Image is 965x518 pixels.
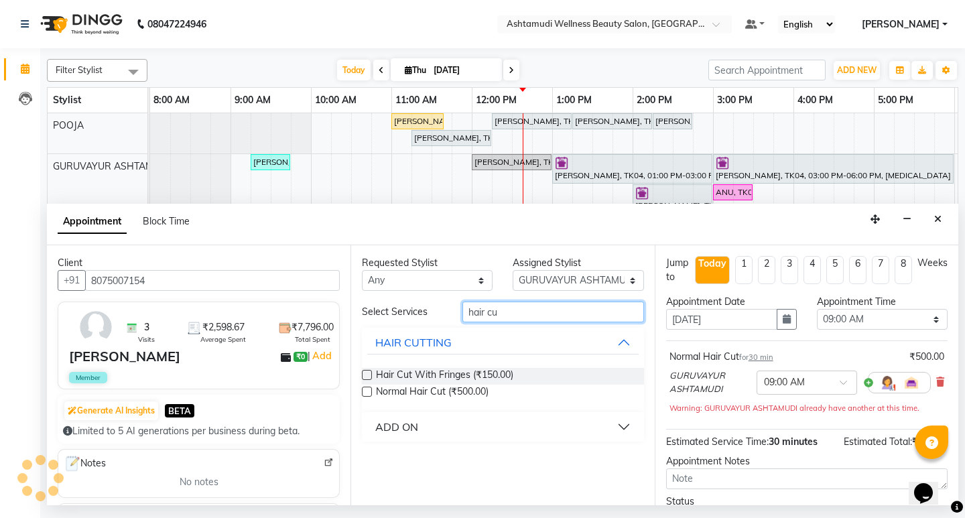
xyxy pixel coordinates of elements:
span: No notes [180,475,218,489]
span: POOJA [53,119,84,131]
input: 2025-09-04 [430,60,497,80]
span: ADD NEW [837,65,877,75]
span: [PERSON_NAME] [862,17,940,31]
div: Appointment Notes [666,454,948,468]
button: +91 [58,270,86,291]
div: HAIR CUTTING [375,334,452,350]
span: Filter Stylist [56,64,103,75]
a: 10:00 AM [312,90,360,110]
div: [PERSON_NAME] [69,346,180,367]
div: ₹500.00 [909,350,944,364]
img: logo [34,5,126,43]
span: Appointment [58,210,127,234]
span: ₹7,796.00 [292,320,334,334]
span: Stylist [53,94,81,106]
div: Jump to [666,256,690,284]
a: 8:00 AM [150,90,193,110]
span: Thu [401,65,430,75]
li: 4 [803,256,821,284]
span: Total Spent [295,334,330,344]
a: Add [310,348,334,364]
div: Weeks [917,256,948,270]
span: ₹500.00 [912,436,948,448]
a: 2:00 PM [633,90,675,110]
span: Normal Hair Cut (₹500.00) [376,385,489,401]
li: 7 [872,256,889,284]
div: Appointment Date [666,295,797,309]
button: HAIR CUTTING [367,330,638,354]
span: 30 minutes [769,436,818,448]
input: Search by Name/Mobile/Email/Code [85,270,340,291]
div: [PERSON_NAME], TK01, 12:15 PM-01:15 PM, Aroma Manicure [493,115,570,127]
div: Status [666,495,797,509]
span: Visits [138,334,155,344]
a: 4:00 PM [794,90,836,110]
span: Estimated Service Time: [666,436,769,448]
div: [PERSON_NAME], TK01, 11:15 AM-12:15 PM, Aroma Pedicure [413,132,490,144]
span: Today [337,60,371,80]
b: 08047224946 [147,5,206,43]
li: 5 [826,256,844,284]
span: Hair Cut With Fringes (₹150.00) [376,368,513,385]
div: Assigned Stylist [513,256,643,270]
div: [PERSON_NAME], TK04, 01:00 PM-03:00 PM, Full Body Waxing [554,156,711,182]
li: 6 [849,256,866,284]
img: avatar [76,308,115,346]
span: GURUVAYUR ASHTAMUDI [53,160,170,172]
div: Today [698,257,726,271]
a: 1:00 PM [553,90,595,110]
img: Interior.png [903,375,919,391]
input: Search by service name [462,302,643,322]
span: GURUVAYUR ASHTAMUDI [669,369,751,395]
div: ADD ON [375,419,418,435]
div: Requested Stylist [362,256,493,270]
span: 3 [144,320,149,334]
a: 3:00 PM [714,90,756,110]
div: [PERSON_NAME], TK01, 01:15 PM-02:15 PM, Fyc Pure Vit-C Facial [574,115,651,127]
div: Appointment Time [817,295,948,309]
li: 2 [758,256,775,284]
iframe: chat widget [909,464,952,505]
span: ₹0 [294,352,308,363]
button: Close [928,209,948,230]
a: 9:00 AM [231,90,274,110]
span: Notes [64,455,106,472]
a: 12:00 PM [472,90,520,110]
a: 5:00 PM [875,90,917,110]
span: Member [69,372,107,383]
div: ANU, TK05, 03:00 PM-03:30 PM, Full Arm Waxing [714,186,751,198]
li: 3 [781,256,798,284]
span: Average Spent [200,334,246,344]
span: Block Time [143,215,190,227]
span: Estimated Total: [844,436,912,448]
span: | [308,348,334,364]
div: [PERSON_NAME], TK04, 03:00 PM-06:00 PM, [MEDICAL_DATA] Any Length Offer [714,156,952,182]
li: 1 [735,256,753,284]
div: [PERSON_NAME], TK04, 02:00 PM-03:00 PM, Fyc Pure Vit-C Facial [634,186,711,212]
span: BETA [165,404,194,417]
input: Search Appointment [708,60,826,80]
div: Client [58,256,340,270]
button: Generate AI Insights [64,401,158,420]
div: [PERSON_NAME], TK01, 02:15 PM-02:45 PM, Under Arm Waxing [654,115,691,127]
a: 11:00 AM [392,90,440,110]
div: [PERSON_NAME], TK01, 11:00 AM-11:40 AM, Root Touch-Up ([MEDICAL_DATA] Free) [393,115,442,127]
div: Limited to 5 AI generations per business during beta. [63,424,334,438]
div: [PERSON_NAME], TK06, 09:15 AM-09:45 AM, Saree Draping (₹1000) [252,156,289,168]
small: for [739,352,773,362]
div: [PERSON_NAME], TK02, 12:00 PM-01:00 PM, [MEDICAL_DATA] Facial [473,156,550,168]
span: ₹2,598.67 [202,320,245,334]
span: 30 min [749,352,773,362]
div: Select Services [352,305,452,319]
small: Warning: GURUVAYUR ASHTAMUDI already have another at this time. [669,403,919,413]
div: Normal Hair Cut [669,350,773,364]
img: Hairdresser.png [879,375,895,391]
input: yyyy-mm-dd [666,309,777,330]
button: ADD NEW [834,61,880,80]
button: ADD ON [367,415,638,439]
li: 8 [895,256,912,284]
